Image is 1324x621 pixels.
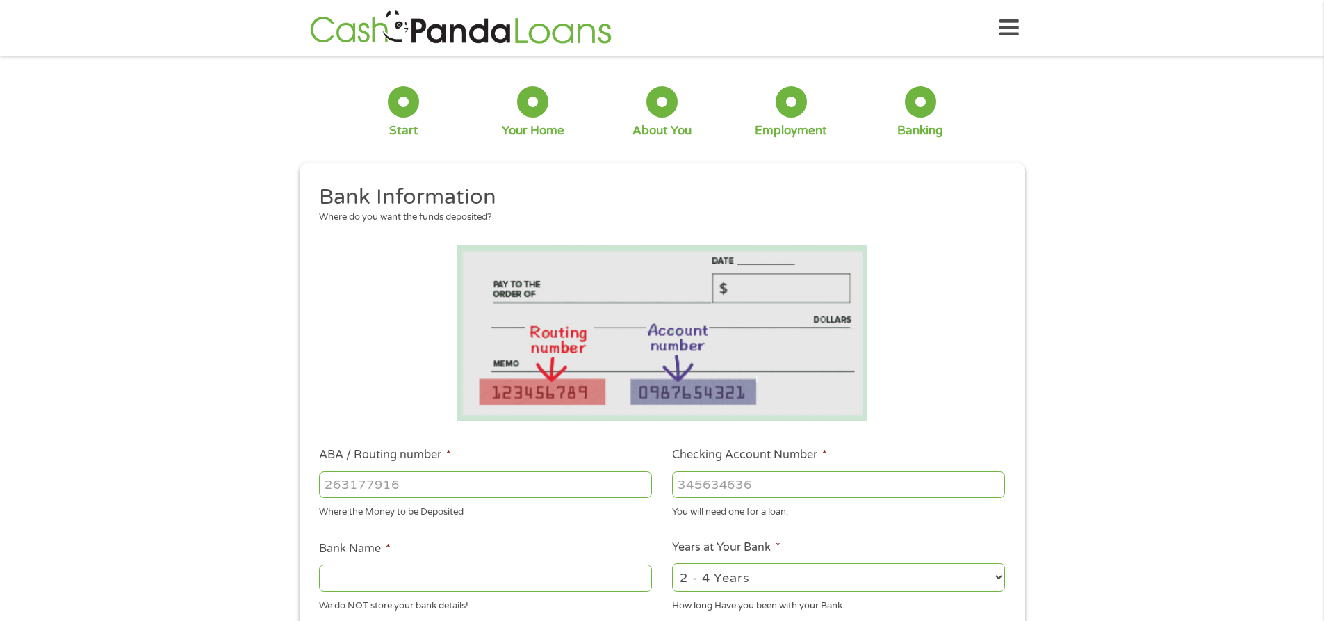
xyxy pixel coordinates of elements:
img: GetLoanNow Logo [306,8,616,48]
label: Bank Name [319,542,391,556]
div: Banking [897,123,943,138]
div: How long Have you been with your Bank [672,594,1005,613]
label: Years at Your Bank [672,540,780,555]
label: ABA / Routing number [319,448,451,462]
div: Where the Money to be Deposited [319,501,652,519]
input: 263177916 [319,471,652,498]
div: Employment [755,123,827,138]
img: Routing number location [457,245,868,421]
input: 345634636 [672,471,1005,498]
label: Checking Account Number [672,448,827,462]
div: Your Home [502,123,564,138]
h2: Bank Information [319,184,995,211]
div: We do NOT store your bank details! [319,594,652,613]
div: You will need one for a loan. [672,501,1005,519]
div: Start [389,123,418,138]
div: About You [632,123,692,138]
div: Where do you want the funds deposited? [319,211,995,225]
